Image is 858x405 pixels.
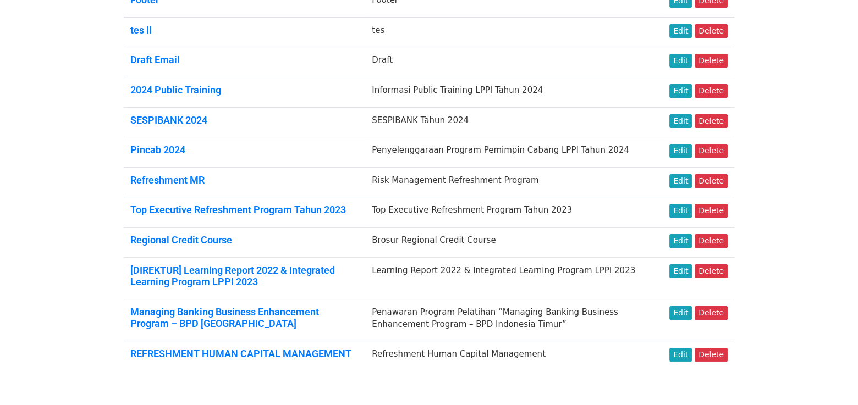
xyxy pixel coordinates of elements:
a: Edit [669,54,692,68]
a: Delete [695,204,728,218]
a: Top Executive Refreshment Program Tahun 2023 [130,204,346,215]
td: SESPIBANK Tahun 2024 [365,107,663,137]
a: Delete [695,234,728,248]
a: Edit [669,204,692,218]
a: SESPIBANK 2024 [130,114,207,126]
a: Edit [669,306,692,320]
td: Penawaran Program Pelatihan “Managing Banking Business Enhancement Program – BPD Indonesia Timur” [365,299,663,341]
td: Top Executive Refreshment Program Tahun 2023 [365,197,663,228]
a: Edit [669,234,692,248]
a: tes II [130,24,152,36]
a: Pincab 2024 [130,144,185,156]
a: Delete [695,348,728,362]
a: Refreshment MR [130,174,205,186]
a: Delete [695,174,728,188]
a: [DIREKTUR] Learning Report 2022 & Integrated Learning Program LPPI 2023 [130,264,335,288]
a: Delete [695,144,728,158]
a: Edit [669,84,692,98]
td: Informasi Public Training LPPI Tahun 2024 [365,77,663,107]
a: Edit [669,264,692,278]
td: Brosur Regional Credit Course [365,227,663,257]
td: Penyelenggaraan Program Pemimpin Cabang LPPI Tahun 2024 [365,137,663,168]
td: Risk Management Refreshment Program [365,167,663,197]
td: Learning Report 2022 & Integrated Learning Program LPPI 2023 [365,257,663,299]
a: Delete [695,114,728,128]
a: Delete [695,84,728,98]
a: Edit [669,24,692,38]
a: Managing Banking Business Enhancement Program – BPD [GEOGRAPHIC_DATA] [130,306,319,330]
td: Refreshment Human Capital Management [365,341,663,370]
a: Delete [695,24,728,38]
a: Edit [669,348,692,362]
a: Draft Email [130,54,180,65]
a: Delete [695,54,728,68]
a: Regional Credit Course [130,234,232,246]
a: REFRESHMENT HUMAN CAPITAL MANAGEMENT [130,348,351,359]
a: Delete [695,264,728,278]
a: 2024 Public Training [130,84,221,96]
a: Delete [695,306,728,320]
a: Edit [669,144,692,158]
iframe: Chat Widget [803,352,858,405]
a: Edit [669,174,692,188]
td: tes [365,17,663,47]
td: Draft [365,47,663,77]
a: Edit [669,114,692,128]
